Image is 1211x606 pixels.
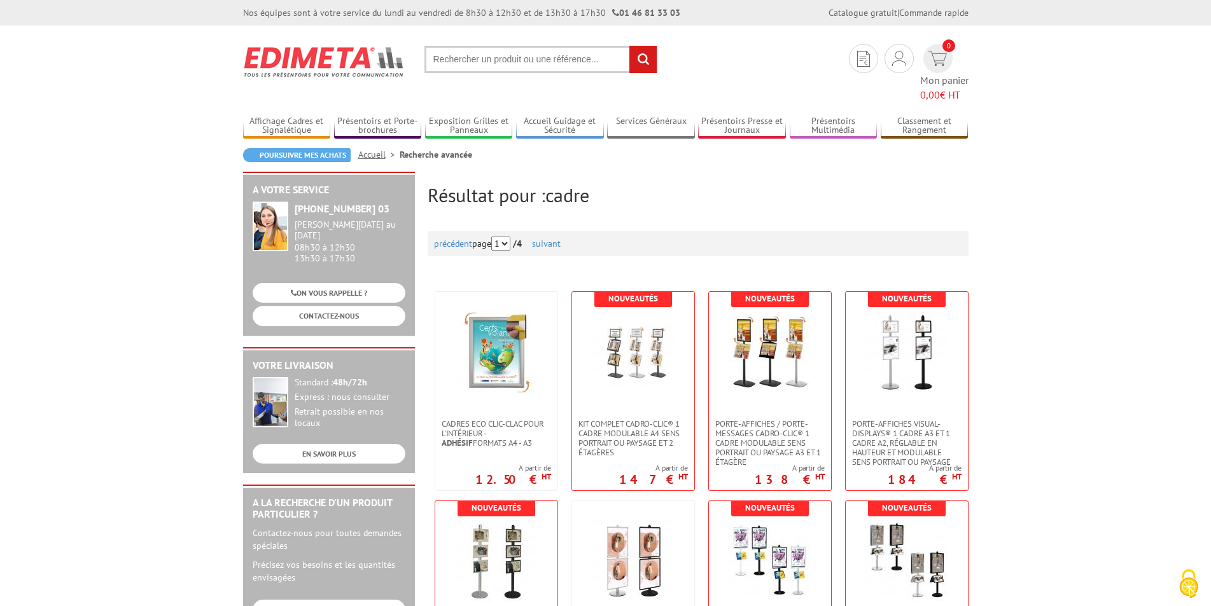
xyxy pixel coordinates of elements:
[517,238,522,249] span: 4
[358,149,400,160] a: Accueil
[952,471,962,482] sup: HT
[333,376,367,388] strong: 48h/72h
[829,7,897,18] a: Catalogue gratuit
[243,6,680,19] div: Nos équipes sont à votre service du lundi au vendredi de 8h30 à 12h30 et de 13h30 à 17h30
[435,419,557,448] a: Cadres Eco Clic-Clac pour l'intérieur -Adhésifformats A4 - A3
[882,293,932,304] b: Nouveautés
[475,476,551,483] p: 12.50 €
[852,419,962,467] span: Porte-affiches Visual-Displays® 1 cadre A3 et 1 cadre A2, réglable en hauteur et modulable sens p...
[709,419,831,467] a: Porte-affiches / Porte-messages Cadro-Clic® 1 cadre modulable sens portrait ou paysage A3 et 1 ét...
[629,46,657,73] input: rechercher
[243,148,351,162] a: Poursuivre mes achats
[545,182,589,207] span: cadre
[243,116,331,137] a: Affichage Cadres et Signalétique
[400,148,472,161] li: Recherche avancée
[295,392,405,403] div: Express : nous consulter
[612,7,680,18] strong: 01 46 81 33 03
[1166,563,1211,606] button: Cookies (fenêtre modale)
[865,520,948,603] img: Porte-affiches Visual-Displays® double face avec 2 cadres 60x80 cm et 2 étagères inclinées
[942,39,955,52] span: 0
[243,38,405,85] img: Edimeta
[892,51,906,66] img: devis rapide
[745,502,795,513] b: Nouveautés
[865,311,948,394] img: Porte-affiches Visual-Displays® 1 cadre A3 et 1 cadre A2, réglable en hauteur et modulable sens p...
[888,476,962,483] p: 184 €
[619,463,688,473] span: A partir de
[755,476,825,483] p: 138 €
[592,520,675,603] img: Porte-affiches Visual-Displays® avec 2 cadres 60x80 cm, réglable en hauteur finition aluminium an...
[888,463,962,473] span: A partir de
[442,419,551,448] span: Cadres Eco Clic-Clac pour l'intérieur - formats A4 - A3
[253,527,405,552] p: Contactez-nous pour toutes demandes spéciales
[607,116,695,137] a: Services Généraux
[513,238,529,249] strong: /
[295,377,405,389] div: Standard :
[475,463,551,473] span: A partir de
[516,116,604,137] a: Accueil Guidage et Sécurité
[920,88,940,101] span: 0,00
[253,184,405,196] h2: A votre service
[472,502,521,513] b: Nouveautés
[920,44,969,102] a: devis rapide 0 Mon panier 0,00€ HT
[715,419,825,467] span: Porte-affiches / Porte-messages Cadro-Clic® 1 cadre modulable sens portrait ou paysage A3 et 1 ét...
[920,73,969,102] span: Mon panier
[846,419,968,467] a: Porte-affiches Visual-Displays® 1 cadre A3 et 1 cadre A2, réglable en hauteur et modulable sens p...
[434,231,962,256] div: page
[745,293,795,304] b: Nouveautés
[442,437,473,448] strong: Adhésif
[253,497,405,520] h2: A la recherche d'un produit particulier ?
[592,311,675,394] img: Kit complet cadro-Clic® 1 cadre modulable A4 sens portrait ou paysage et 2 étagères
[425,116,513,137] a: Exposition Grilles et Panneaux
[424,46,657,73] input: Rechercher un produit ou une référence...
[295,219,405,263] div: 08h30 à 12h30 13h30 à 17h30
[619,476,688,483] p: 147 €
[829,6,969,19] div: |
[253,558,405,584] p: Précisez vos besoins et les quantités envisagées
[428,184,969,205] h2: Résultat pour :
[729,520,811,603] img: PORTE-AFFICHES VISUAL-DISPLAYS® AVEC 1 CADRE 60 X 80 CM + 1 ÉTAGÈRE INCLINÉE
[729,311,811,394] img: Porte-affiches / Porte-messages Cadro-Clic® 1 cadre modulable sens portrait ou paysage A3 et 1 ét...
[1173,568,1205,600] img: Cookies (fenêtre modale)
[434,238,472,249] a: précédent
[928,52,947,66] img: devis rapide
[295,406,405,429] div: Retrait possible en nos locaux
[542,471,551,482] sup: HT
[790,116,878,137] a: Présentoirs Multimédia
[253,444,405,464] a: EN SAVOIR PLUS
[253,360,405,371] h2: Votre livraison
[572,419,694,457] a: Kit complet cadro-Clic® 1 cadre modulable A4 sens portrait ou paysage et 2 étagères
[253,306,405,326] a: CONTACTEZ-NOUS
[608,293,658,304] b: Nouveautés
[899,7,969,18] a: Commande rapide
[455,311,538,394] img: Cadres Eco Clic-Clac pour l'intérieur - <strong>Adhésif</strong> formats A4 - A3
[920,88,969,102] span: € HT
[755,463,825,473] span: A partir de
[815,471,825,482] sup: HT
[532,238,561,249] a: suivant
[578,419,688,457] span: Kit complet cadro-Clic® 1 cadre modulable A4 sens portrait ou paysage et 2 étagères
[857,51,870,67] img: devis rapide
[698,116,786,137] a: Présentoirs Presse et Journaux
[253,377,288,427] img: widget-livraison.jpg
[881,116,969,137] a: Classement et Rangement
[295,202,389,215] strong: [PHONE_NUMBER] 03
[678,471,688,482] sup: HT
[253,202,288,251] img: widget-service.jpg
[455,520,538,603] img: Présentoir Visual-Displays® avec 3 cadres A3 réglables et modulables sens portrait ou paysage
[295,219,405,241] div: [PERSON_NAME][DATE] au [DATE]
[882,502,932,513] b: Nouveautés
[253,283,405,303] a: ON VOUS RAPPELLE ?
[334,116,422,137] a: Présentoirs et Porte-brochures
